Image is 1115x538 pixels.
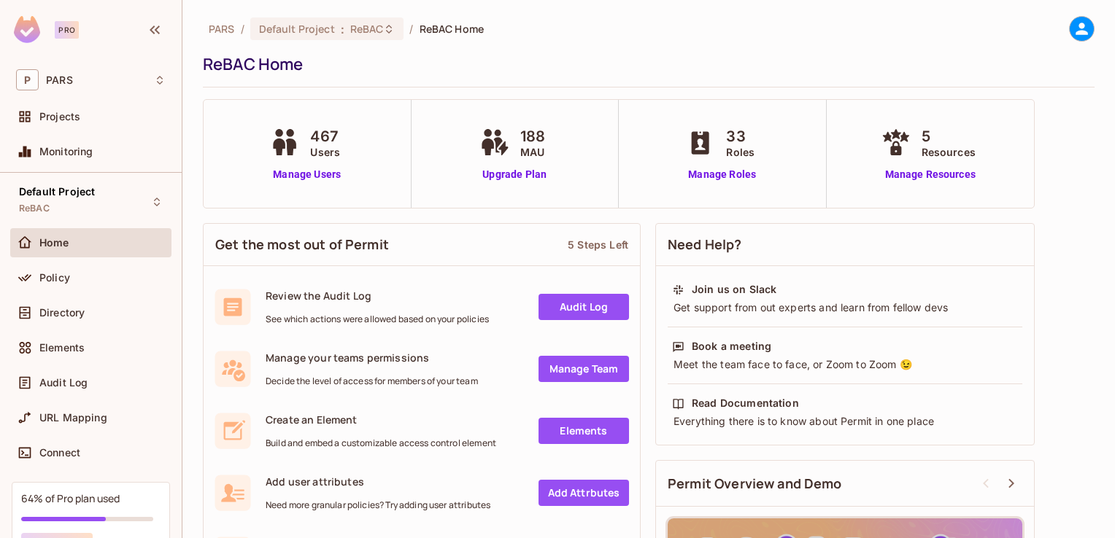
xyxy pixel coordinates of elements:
span: MAU [520,144,545,160]
div: Join us on Slack [692,282,776,297]
div: Meet the team face to face, or Zoom to Zoom 😉 [672,357,1018,372]
span: Need more granular policies? Try adding user attributes [266,499,490,511]
span: Projects [39,111,80,122]
div: 5 Steps Left [568,238,628,252]
span: Decide the level of access for members of your team [266,375,478,387]
a: Elements [539,418,629,444]
a: Upgrade Plan [477,167,552,182]
span: 467 [310,125,340,147]
span: Elements [39,342,85,354]
span: 33 [726,125,755,147]
span: Default Project [19,186,95,198]
span: Home [39,237,69,249]
span: Default Project [259,22,335,36]
span: 188 [520,125,545,147]
div: Book a meeting [692,339,771,354]
span: ReBAC [19,203,50,214]
span: the active workspace [209,22,235,36]
span: Build and embed a customizable access control element [266,437,496,449]
a: Manage Users [266,167,347,182]
span: Review the Audit Log [266,289,489,303]
div: Everything there is to know about Permit in one place [672,414,1018,429]
span: Monitoring [39,146,93,157]
span: Policy [39,272,70,284]
span: Resources [922,144,976,160]
span: Manage your teams permissions [266,351,478,364]
div: Read Documentation [692,396,799,410]
span: Need Help? [668,235,742,254]
span: Directory [39,307,85,319]
li: / [409,22,413,36]
span: URL Mapping [39,412,107,424]
div: Get support from out experts and learn from fellow devs [672,300,1018,315]
span: Create an Element [266,413,496,426]
a: Add Attrbutes [539,480,629,506]
span: 5 [922,125,976,147]
span: Workspace: PARS [46,74,73,86]
a: Audit Log [539,294,629,320]
a: Manage Team [539,356,629,382]
span: Audit Log [39,377,88,389]
span: Connect [39,447,80,459]
li: / [241,22,244,36]
div: Pro [55,21,79,39]
span: P [16,69,39,90]
span: ReBAC [350,22,384,36]
a: Manage Resources [878,167,983,182]
span: Roles [726,144,755,160]
div: 64% of Pro plan used [21,491,120,505]
span: : [340,23,345,35]
span: ReBAC Home [420,22,484,36]
span: Users [310,144,340,160]
img: SReyMgAAAABJRU5ErkJggg== [14,16,40,43]
a: Manage Roles [682,167,762,182]
span: See which actions were allowed based on your policies [266,313,489,325]
div: ReBAC Home [203,53,1087,75]
span: Get the most out of Permit [215,235,389,254]
span: Permit Overview and Demo [668,475,842,493]
span: Add user attributes [266,475,490,488]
